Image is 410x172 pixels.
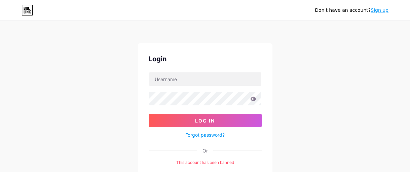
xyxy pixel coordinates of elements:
div: Don't have an account? [315,7,388,14]
input: Username [149,72,261,86]
a: Forgot password? [185,131,225,138]
button: Log In [149,114,262,127]
a: Sign up [371,7,388,13]
div: Login [149,54,262,64]
div: This account has been banned [149,160,262,166]
span: Log In [195,118,215,124]
div: Or [202,147,208,154]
